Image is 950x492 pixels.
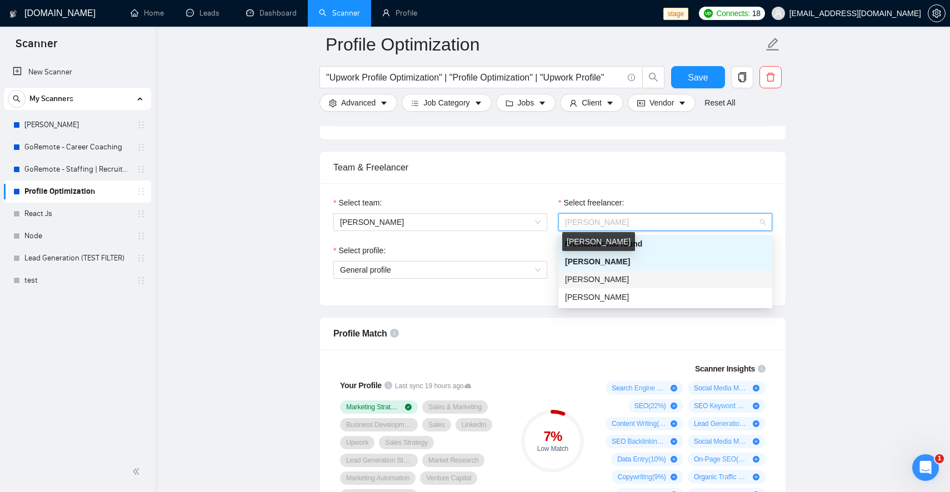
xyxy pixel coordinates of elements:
[341,97,376,109] span: Advanced
[753,456,759,463] span: plus-circle
[137,143,146,152] span: holder
[24,158,130,180] a: GoRemote - Staffing | Recruitment
[186,8,224,18] a: messageLeads
[137,209,146,218] span: holder
[694,419,748,428] span: Lead Generation ( 16 %)
[565,257,630,266] span: [PERSON_NAME]
[24,114,130,136] a: [PERSON_NAME]
[131,8,164,18] a: homeHome
[319,8,360,18] a: searchScanner
[671,66,725,88] button: Save
[694,401,748,410] span: SEO Keyword Research ( 22 %)
[558,197,624,209] label: Select freelancer:
[565,238,766,250] div: Freelancer not found
[8,90,26,108] button: search
[326,31,763,58] input: Scanner name...
[694,455,748,464] span: On-Page SEO ( 10 %)
[752,7,761,19] span: 18
[346,456,412,465] span: Lead Generation Strategy
[688,71,708,84] span: Save
[732,72,753,82] span: copy
[928,9,945,18] span: setting
[4,61,151,83] li: New Scanner
[326,71,623,84] input: Search Freelance Jobs...
[628,74,635,81] span: info-circle
[558,235,772,253] div: Freelancer not found
[24,269,130,292] a: test
[395,381,472,391] span: Last sync 19 hours ago
[671,420,677,427] span: plus-circle
[390,329,399,338] span: info-circle
[628,94,696,112] button: idcardVendorcaret-down
[24,180,130,203] a: Profile Optimization
[671,385,677,391] span: plus-circle
[928,9,946,18] a: setting
[671,438,677,445] span: plus-circle
[402,94,491,112] button: barsJob Categorycaret-down
[340,262,541,278] span: General profile
[137,232,146,240] span: holder
[518,97,534,109] span: Jobs
[338,244,386,257] span: Select profile:
[333,152,772,183] div: Team & Freelancer
[24,247,130,269] a: Lead Generation (TEST FILTER)
[759,66,782,88] button: delete
[384,381,392,389] span: info-circle
[582,97,602,109] span: Client
[24,225,130,247] a: Node
[428,456,478,465] span: Market Research
[405,404,412,410] span: check-circle
[678,99,686,107] span: caret-down
[462,420,487,429] span: LinkedIn
[612,437,666,446] span: SEO Backlinking ( 14 %)
[694,473,748,481] span: Organic Traffic Growth ( 9 %)
[385,438,428,447] span: Sales Strategy
[565,293,629,302] span: [PERSON_NAME]
[380,99,388,107] span: caret-down
[428,420,445,429] span: Sales
[671,456,677,463] span: plus-circle
[340,214,541,230] span: Allanazar
[474,99,482,107] span: caret-down
[496,94,556,112] button: folderJobscaret-down
[428,403,482,411] span: Sales & Marketing
[24,203,130,225] a: React Js
[7,36,66,59] span: Scanner
[538,99,546,107] span: caret-down
[634,401,666,410] span: SEO ( 22 %)
[132,466,143,477] span: double-left
[642,66,664,88] button: search
[246,8,297,18] a: dashboardDashboard
[8,95,25,103] span: search
[774,9,782,17] span: user
[340,381,382,390] span: Your Profile
[13,61,142,83] a: New Scanner
[671,403,677,409] span: plus-circle
[137,187,146,196] span: holder
[24,136,130,158] a: GoRemote - Career Coaching
[643,72,664,82] span: search
[606,99,614,107] span: caret-down
[760,72,781,82] span: delete
[912,454,939,481] iframe: Intercom live chat
[506,99,513,107] span: folder
[671,474,677,480] span: plus-circle
[329,99,337,107] span: setting
[753,420,759,427] span: plus-circle
[137,276,146,285] span: holder
[928,4,946,22] button: setting
[423,97,469,109] span: Job Category
[560,94,623,112] button: userClientcaret-down
[766,37,780,52] span: edit
[753,438,759,445] span: plus-circle
[612,419,666,428] span: Content Writing ( 20 %)
[333,329,387,338] span: Profile Match
[663,8,688,20] span: stage
[612,384,666,393] span: Search Engine Optimization ( 25 %)
[346,420,412,429] span: Business Development
[758,365,766,373] span: info-circle
[569,99,577,107] span: user
[521,445,584,452] div: Low Match
[4,88,151,292] li: My Scanners
[694,437,748,446] span: Social Media Management ( 12 %)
